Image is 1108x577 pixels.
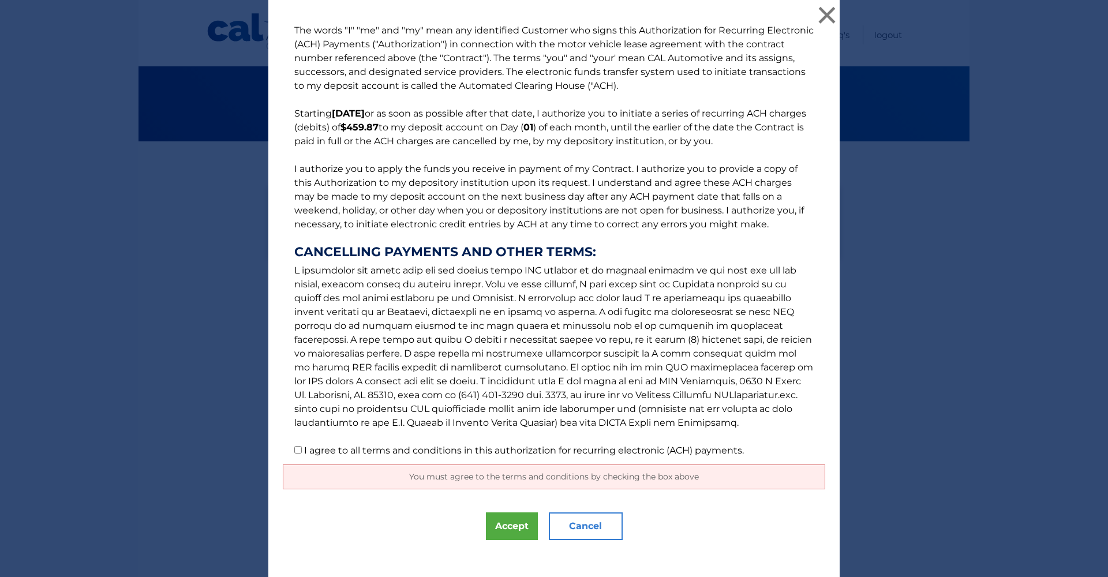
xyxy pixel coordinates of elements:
[815,3,839,27] button: ×
[340,122,379,133] b: $459.87
[294,245,814,259] strong: CANCELLING PAYMENTS AND OTHER TERMS:
[304,445,744,456] label: I agree to all terms and conditions in this authorization for recurring electronic (ACH) payments.
[486,512,538,540] button: Accept
[332,108,365,119] b: [DATE]
[283,24,825,458] p: The words "I" "me" and "my" mean any identified Customer who signs this Authorization for Recurri...
[523,122,533,133] b: 01
[549,512,623,540] button: Cancel
[409,471,699,482] span: You must agree to the terms and conditions by checking the box above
